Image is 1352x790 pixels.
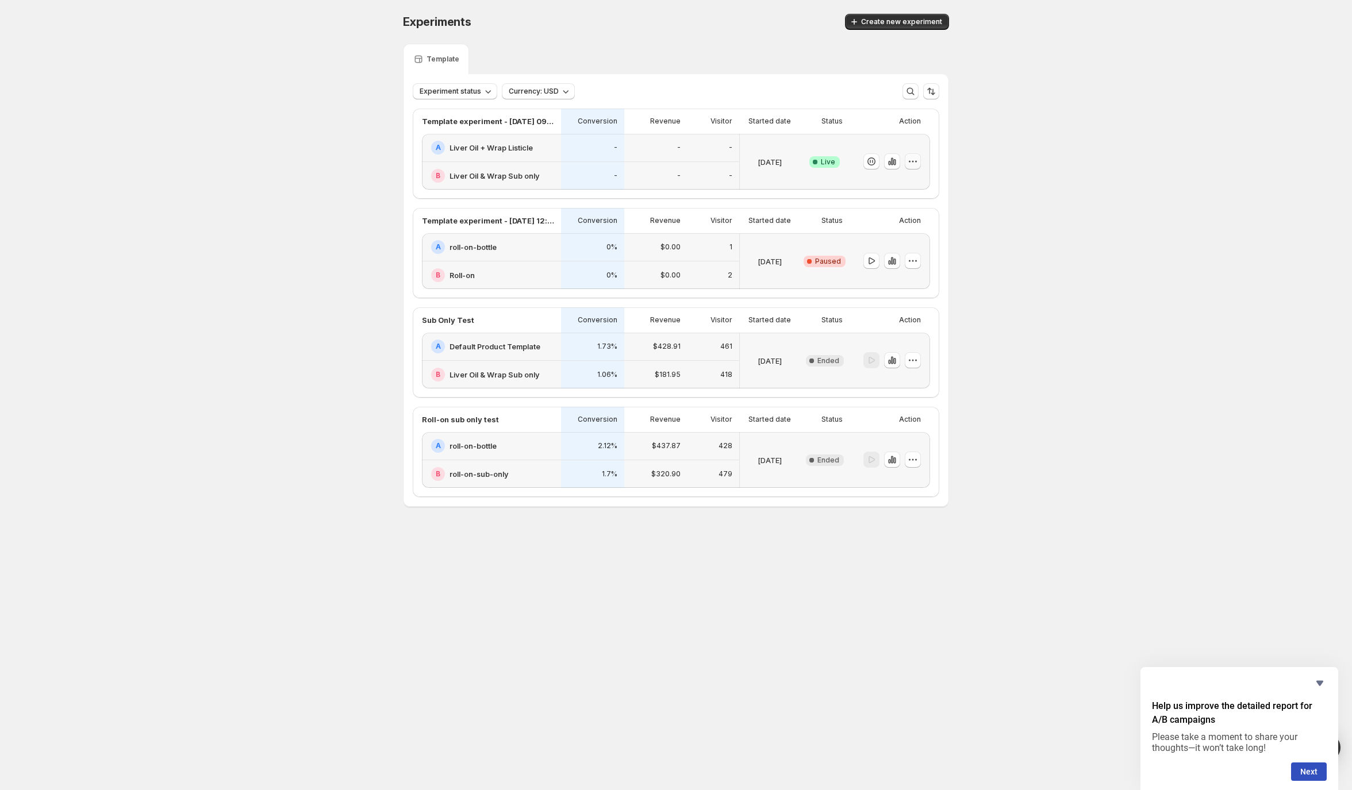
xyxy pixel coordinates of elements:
[578,216,617,225] p: Conversion
[817,356,839,365] span: Ended
[651,469,681,479] p: $320.90
[1313,676,1327,690] button: Hide survey
[748,216,791,225] p: Started date
[845,14,949,30] button: Create new experiment
[899,117,921,126] p: Action
[436,143,441,152] h2: A
[821,216,843,225] p: Status
[420,87,481,96] span: Experiment status
[436,370,440,379] h2: B
[578,315,617,325] p: Conversion
[436,242,441,252] h2: A
[815,257,841,266] span: Paused
[450,341,540,352] h2: Default Product Template
[450,170,540,182] h2: Liver Oil & Wrap Sub only
[509,87,559,96] span: Currency: USD
[677,143,681,152] p: -
[427,55,459,64] p: Template
[720,370,732,379] p: 418
[719,469,732,479] p: 479
[450,241,497,253] h2: roll-on-bottle
[821,117,843,126] p: Status
[821,415,843,424] p: Status
[578,117,617,126] p: Conversion
[450,468,509,480] h2: roll-on-sub-only
[422,215,554,226] p: Template experiment - [DATE] 12:24:19
[502,83,575,99] button: Currency: USD
[758,156,782,168] p: [DATE]
[650,315,681,325] p: Revenue
[450,440,497,452] h2: roll-on-bottle
[606,242,617,252] p: 0%
[650,415,681,424] p: Revenue
[422,414,499,425] p: Roll-on sub only test
[748,315,791,325] p: Started date
[1152,699,1327,727] h2: Help us improve the detailed report for A/B campaigns
[728,271,732,280] p: 2
[602,469,617,479] p: 1.7%
[598,441,617,450] p: 2.12%
[719,441,732,450] p: 428
[655,370,681,379] p: $181.95
[436,441,441,450] h2: A
[677,171,681,180] p: -
[758,355,782,367] p: [DATE]
[710,117,732,126] p: Visitor
[597,342,617,351] p: 1.73%
[422,314,474,326] p: Sub Only Test
[1291,762,1327,781] button: Next question
[650,117,681,126] p: Revenue
[436,271,440,280] h2: B
[413,83,497,99] button: Experiment status
[652,441,681,450] p: $437.87
[821,157,835,167] span: Live
[821,315,843,325] p: Status
[436,342,441,351] h2: A
[748,415,791,424] p: Started date
[923,83,939,99] button: Sort the results
[450,142,533,153] h2: Liver Oil + Wrap Listicle
[758,256,782,267] p: [DATE]
[729,143,732,152] p: -
[597,370,617,379] p: 1.06%
[710,415,732,424] p: Visitor
[422,115,554,127] p: Template experiment - [DATE] 09:16:45
[748,117,791,126] p: Started date
[660,242,681,252] p: $0.00
[861,17,942,26] span: Create new experiment
[899,216,921,225] p: Action
[606,271,617,280] p: 0%
[436,171,440,180] h2: B
[758,454,782,466] p: [DATE]
[720,342,732,351] p: 461
[729,242,732,252] p: 1
[650,216,681,225] p: Revenue
[653,342,681,351] p: $428.91
[436,469,440,479] h2: B
[578,415,617,424] p: Conversion
[614,171,617,180] p: -
[1152,731,1327,753] p: Please take a moment to share your thoughts—it won’t take long!
[614,143,617,152] p: -
[710,216,732,225] p: Visitor
[710,315,732,325] p: Visitor
[403,15,471,29] span: Experiments
[660,271,681,280] p: $0.00
[899,415,921,424] p: Action
[817,456,839,465] span: Ended
[1152,676,1327,781] div: Help us improve the detailed report for A/B campaigns
[899,315,921,325] p: Action
[450,369,540,380] h2: Liver Oil & Wrap Sub only
[729,171,732,180] p: -
[450,269,475,281] h2: Roll-on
